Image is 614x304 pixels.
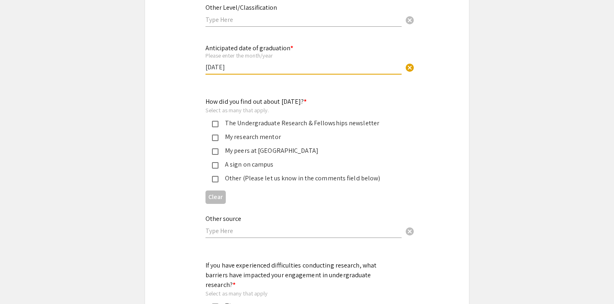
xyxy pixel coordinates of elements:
div: Please enter the month/year [205,52,402,59]
input: Type Here [205,227,402,235]
div: Select as many that apply. [205,107,396,114]
div: My research mentor [218,132,389,142]
mat-label: Other Level/Classification [205,3,277,12]
button: Clear [205,191,226,204]
div: A sign on campus [218,160,389,169]
span: cancel [405,63,415,73]
iframe: Chat [6,268,35,298]
mat-label: Anticipated date of graduation [205,44,293,52]
input: Type Here [205,63,402,71]
input: Type Here [205,15,402,24]
span: cancel [405,227,415,236]
span: cancel [405,15,415,25]
button: Clear [402,223,418,239]
div: Other (Please let us know in the comments field below) [218,173,389,183]
mat-label: Other source [205,214,241,223]
div: My peers at [GEOGRAPHIC_DATA] [218,146,389,156]
div: Select as many that apply [205,290,396,297]
mat-label: How did you find out about [DATE]? [205,97,307,106]
div: The Undergraduate Research & Fellowships newsletter [218,118,389,128]
mat-label: If you have experienced difficulties conducting research, what barriers have impacted your engage... [205,261,376,289]
button: Clear [402,59,418,75]
button: Clear [402,12,418,28]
